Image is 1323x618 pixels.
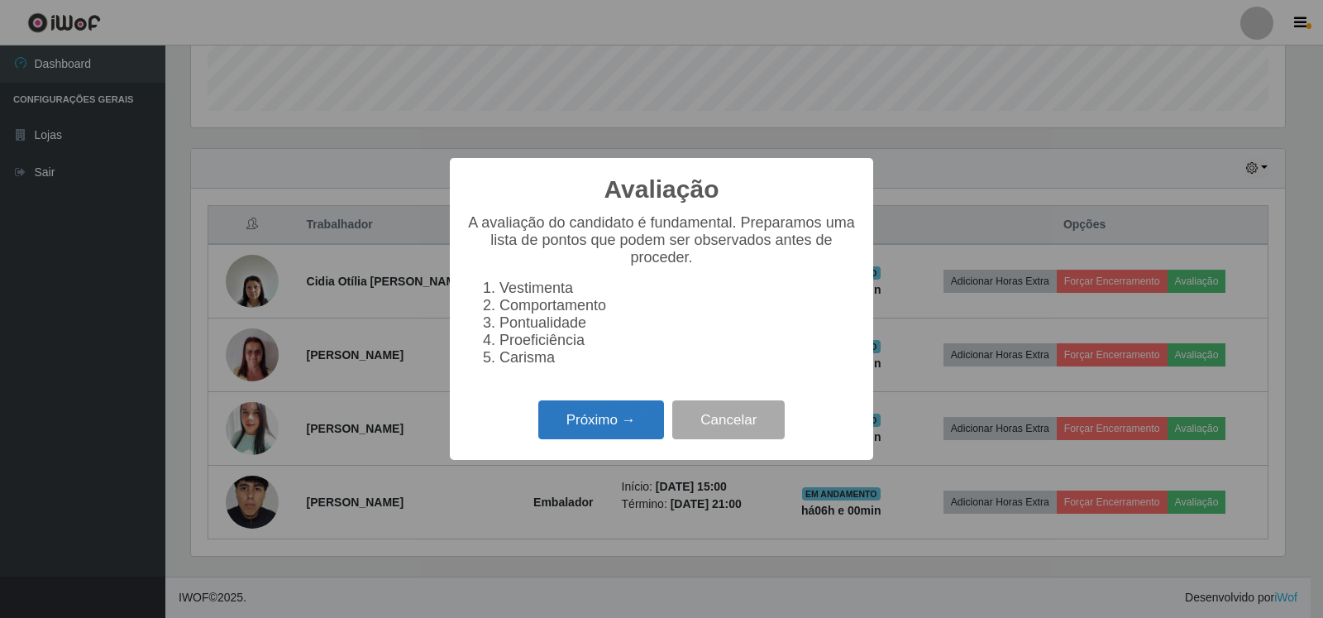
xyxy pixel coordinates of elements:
[538,400,664,439] button: Próximo →
[604,175,719,204] h2: Avaliação
[672,400,785,439] button: Cancelar
[499,314,857,332] li: Pontualidade
[466,214,857,266] p: A avaliação do candidato é fundamental. Preparamos uma lista de pontos que podem ser observados a...
[499,332,857,349] li: Proeficiência
[499,349,857,366] li: Carisma
[499,280,857,297] li: Vestimenta
[499,297,857,314] li: Comportamento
